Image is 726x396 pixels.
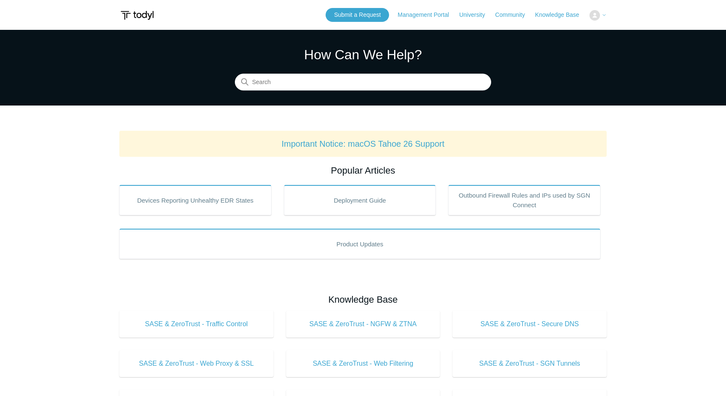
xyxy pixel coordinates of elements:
a: Important Notice: macOS Tahoe 26 Support [281,139,445,148]
span: SASE & ZeroTrust - NGFW & ZTNA [299,319,428,329]
span: SASE & ZeroTrust - Web Proxy & SSL [132,359,261,369]
h1: How Can We Help? [235,45,491,65]
a: Devices Reporting Unhealthy EDR States [119,185,271,215]
span: SASE & ZeroTrust - Web Filtering [299,359,428,369]
a: SASE & ZeroTrust - Web Filtering [286,350,440,377]
span: SASE & ZeroTrust - SGN Tunnels [465,359,594,369]
h2: Popular Articles [119,164,607,177]
a: SASE & ZeroTrust - NGFW & ZTNA [286,311,440,338]
span: SASE & ZeroTrust - Traffic Control [132,319,261,329]
a: Management Portal [398,11,458,19]
span: SASE & ZeroTrust - Secure DNS [465,319,594,329]
a: Submit a Request [326,8,389,22]
a: Outbound Firewall Rules and IPs used by SGN Connect [448,185,600,215]
a: Community [495,11,534,19]
a: SASE & ZeroTrust - Secure DNS [452,311,607,338]
a: SASE & ZeroTrust - Web Proxy & SSL [119,350,274,377]
a: University [459,11,493,19]
a: Knowledge Base [535,11,588,19]
img: Todyl Support Center Help Center home page [119,8,155,23]
input: Search [235,74,491,91]
h2: Knowledge Base [119,293,607,306]
a: SASE & ZeroTrust - Traffic Control [119,311,274,338]
a: Deployment Guide [284,185,436,215]
a: Product Updates [119,229,600,259]
a: SASE & ZeroTrust - SGN Tunnels [452,350,607,377]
